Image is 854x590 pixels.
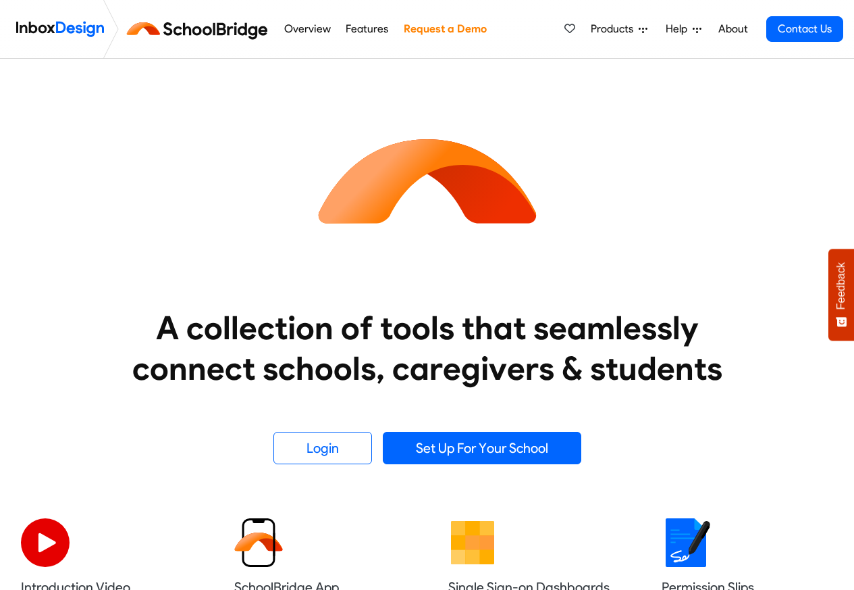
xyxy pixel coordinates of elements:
span: Help [666,21,693,37]
heading: A collection of tools that seamlessly connect schools, caregivers & students [107,308,748,389]
span: Feedback [835,262,847,310]
img: 2022_01_13_icon_grid.svg [448,518,497,567]
img: schoolbridge logo [124,13,276,45]
img: 2022_01_18_icon_signature.svg [662,518,710,567]
a: Help [660,16,707,43]
img: 2022_07_11_icon_video_playback.svg [21,518,70,567]
a: Set Up For Your School [383,432,581,464]
a: Products [585,16,653,43]
img: icon_schoolbridge.svg [306,59,549,302]
button: Feedback - Show survey [828,249,854,341]
a: Overview [280,16,334,43]
a: Features [342,16,392,43]
a: About [714,16,751,43]
span: Products [591,21,639,37]
img: 2022_01_13_icon_sb_app.svg [234,518,283,567]
a: Contact Us [766,16,843,42]
a: Request a Demo [400,16,490,43]
a: Login [273,432,372,464]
